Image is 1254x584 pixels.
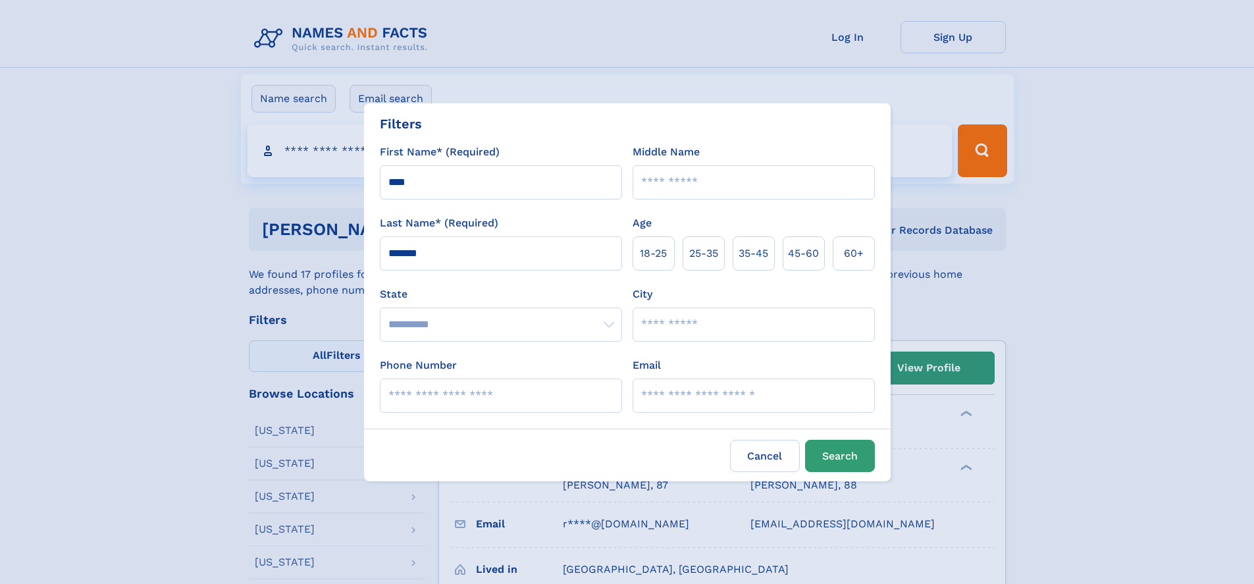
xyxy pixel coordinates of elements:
[380,286,622,302] label: State
[788,246,819,261] span: 45‑60
[640,246,667,261] span: 18‑25
[633,215,652,231] label: Age
[689,246,718,261] span: 25‑35
[380,114,422,134] div: Filters
[380,144,500,160] label: First Name* (Required)
[380,215,498,231] label: Last Name* (Required)
[805,440,875,472] button: Search
[633,144,700,160] label: Middle Name
[380,358,457,373] label: Phone Number
[633,358,661,373] label: Email
[739,246,768,261] span: 35‑45
[730,440,800,472] label: Cancel
[633,286,652,302] label: City
[844,246,864,261] span: 60+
